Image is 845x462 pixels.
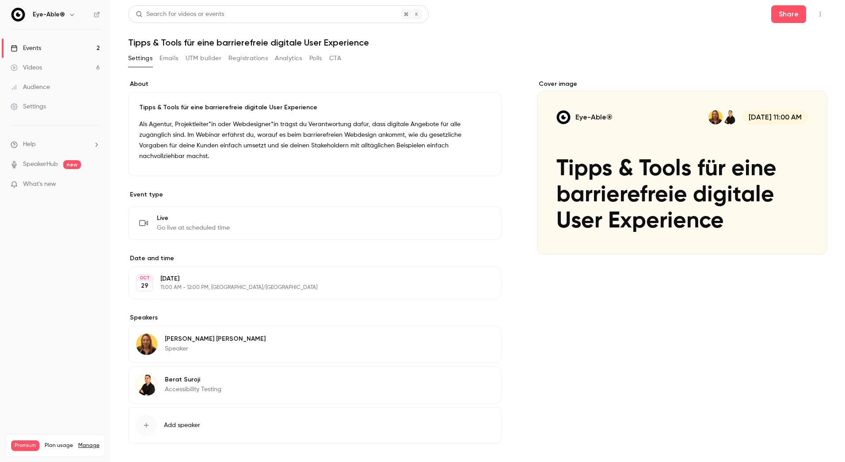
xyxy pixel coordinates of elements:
[11,8,25,22] img: Eye-Able®
[45,442,73,449] span: Plan usage
[11,63,42,72] div: Videos
[11,440,39,451] span: Premium
[136,10,224,19] div: Search for videos or events
[128,366,502,404] div: Berat SurojiBerat SurojiAccessibility Testing
[63,160,81,169] span: new
[128,254,502,263] label: Date and time
[139,119,491,162] p: Als Agentur, Projektleiter*in oder Webdesigner*in trägst du Verantwortung dafür, dass digitale An...
[139,103,491,112] p: Tipps & Tools für eine barrierefreie digitale User Experience
[33,10,65,19] h6: Eye-Able®
[165,375,221,384] p: Berat Suroji
[128,80,502,89] label: About
[11,102,46,111] div: Settings
[23,160,58,169] a: SpeakerHub
[160,51,178,65] button: Emails
[11,140,100,149] li: help-dropdown-opener
[275,51,302,65] button: Analytics
[23,140,36,149] span: Help
[136,334,157,355] img: Veronika Winkler
[137,275,152,281] div: OCT
[78,442,99,449] a: Manage
[136,374,157,396] img: Berat Suroji
[165,335,266,343] p: [PERSON_NAME] [PERSON_NAME]
[23,180,56,189] span: What's new
[186,51,221,65] button: UTM builder
[160,274,455,283] p: [DATE]
[157,223,230,232] span: Go live at scheduled time
[309,51,322,65] button: Polls
[128,51,152,65] button: Settings
[128,190,502,199] p: Event type
[165,385,221,394] p: Accessibility Testing
[160,284,455,291] p: 11:00 AM - 12:00 PM, [GEOGRAPHIC_DATA]/[GEOGRAPHIC_DATA]
[228,51,268,65] button: Registrations
[11,44,41,53] div: Events
[164,421,200,430] span: Add speaker
[771,5,806,23] button: Share
[141,281,148,290] p: 29
[128,313,502,322] label: Speakers
[128,326,502,363] div: Veronika Winkler[PERSON_NAME] [PERSON_NAME]Speaker
[165,344,266,353] p: Speaker
[128,407,502,443] button: Add speaker
[157,214,230,223] span: Live
[128,37,827,48] h1: Tipps & Tools für eine barrierefreie digitale User Experience
[329,51,341,65] button: CTA
[11,83,50,92] div: Audience
[537,80,827,89] label: Cover image
[537,80,827,254] section: Cover image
